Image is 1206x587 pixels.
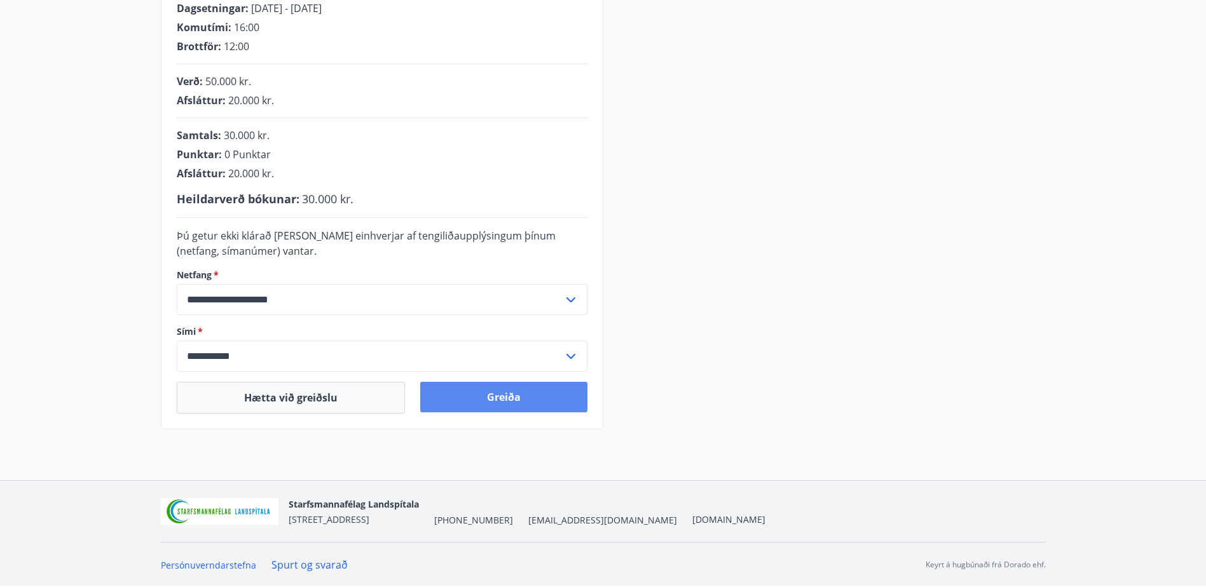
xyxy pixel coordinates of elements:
[177,166,226,180] span: Afsláttur :
[177,128,221,142] span: Samtals :
[177,20,231,34] span: Komutími :
[234,20,259,34] span: 16:00
[177,325,587,338] label: Sími
[228,166,274,180] span: 20.000 kr.
[205,74,251,88] span: 50.000 kr.
[692,513,765,525] a: [DOMAIN_NAME]
[271,558,348,572] a: Spurt og svarað
[420,382,587,412] button: Greiða
[177,93,226,107] span: Afsláttur :
[926,559,1046,570] p: Keyrt á hugbúnaði frá Dorado ehf.
[228,93,274,107] span: 20.000 kr.
[177,147,222,161] span: Punktar :
[177,229,556,258] span: Þú getur ekki klárað [PERSON_NAME] einhverjar af tengiliðaupplýsingum þínum (netfang, símanúmer) ...
[177,191,299,206] span: Heildarverð bókunar :
[289,513,369,525] span: [STREET_ADDRESS]
[161,559,256,571] a: Persónuverndarstefna
[161,498,279,525] img: 55zIgFoyM5pksCsVQ4sUOj1FUrQvjI8pi0QwpkWm.png
[302,191,353,206] span: 30.000 kr.
[177,39,221,53] span: Brottför :
[289,498,419,510] span: Starfsmannafélag Landspítala
[177,269,587,281] label: Netfang
[224,128,270,142] span: 30.000 kr.
[434,514,513,527] span: [PHONE_NUMBER]
[177,74,203,88] span: Verð :
[251,1,322,15] span: [DATE] - [DATE]
[224,39,249,53] span: 12:00
[177,382,405,414] button: Hætta við greiðslu
[528,514,677,527] span: [EMAIL_ADDRESS][DOMAIN_NAME]
[177,1,249,15] span: Dagsetningar :
[224,147,271,161] span: 0 Punktar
